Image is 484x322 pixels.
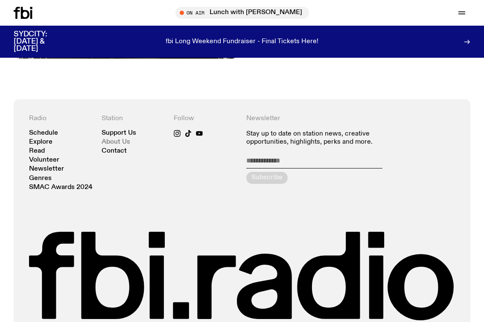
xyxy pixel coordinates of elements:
a: About Us [102,139,130,145]
a: Newsletter [29,166,64,172]
button: Subscribe [246,172,288,184]
button: On AirLunch with [PERSON_NAME] [175,7,309,19]
a: SMAC Awards 2024 [29,184,93,191]
a: Schedule [29,130,58,136]
a: Explore [29,139,52,145]
a: Read [29,148,45,154]
h3: SYDCITY: [DATE] & [DATE] [14,31,68,53]
h4: Radio [29,115,93,123]
h4: Newsletter [246,115,382,123]
a: Support Us [102,130,136,136]
p: fbi Long Weekend Fundraiser - Final Tickets Here! [166,38,318,46]
a: Volunteer [29,157,59,163]
a: Contact [102,148,127,154]
a: Genres [29,175,52,182]
h4: Station [102,115,166,123]
p: Stay up to date on station news, creative opportunities, highlights, perks and more. [246,130,382,146]
h4: Follow [174,115,238,123]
